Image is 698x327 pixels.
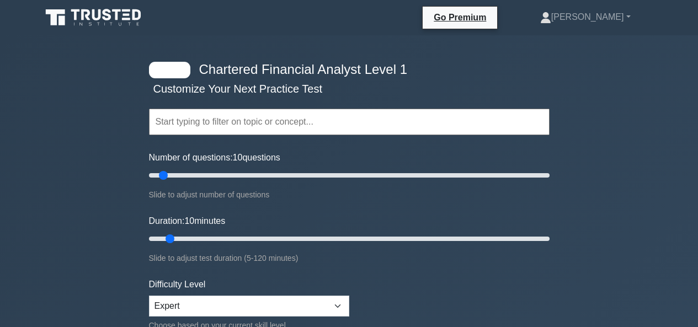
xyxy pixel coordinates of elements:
[149,278,206,291] label: Difficulty Level
[427,10,493,24] a: Go Premium
[149,215,226,228] label: Duration: minutes
[149,109,550,135] input: Start typing to filter on topic or concept...
[184,216,194,226] span: 10
[514,6,657,28] a: [PERSON_NAME]
[233,153,243,162] span: 10
[149,188,550,201] div: Slide to adjust number of questions
[195,62,495,78] h4: Chartered Financial Analyst Level 1
[149,251,550,265] div: Slide to adjust test duration (5-120 minutes)
[149,151,280,164] label: Number of questions: questions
